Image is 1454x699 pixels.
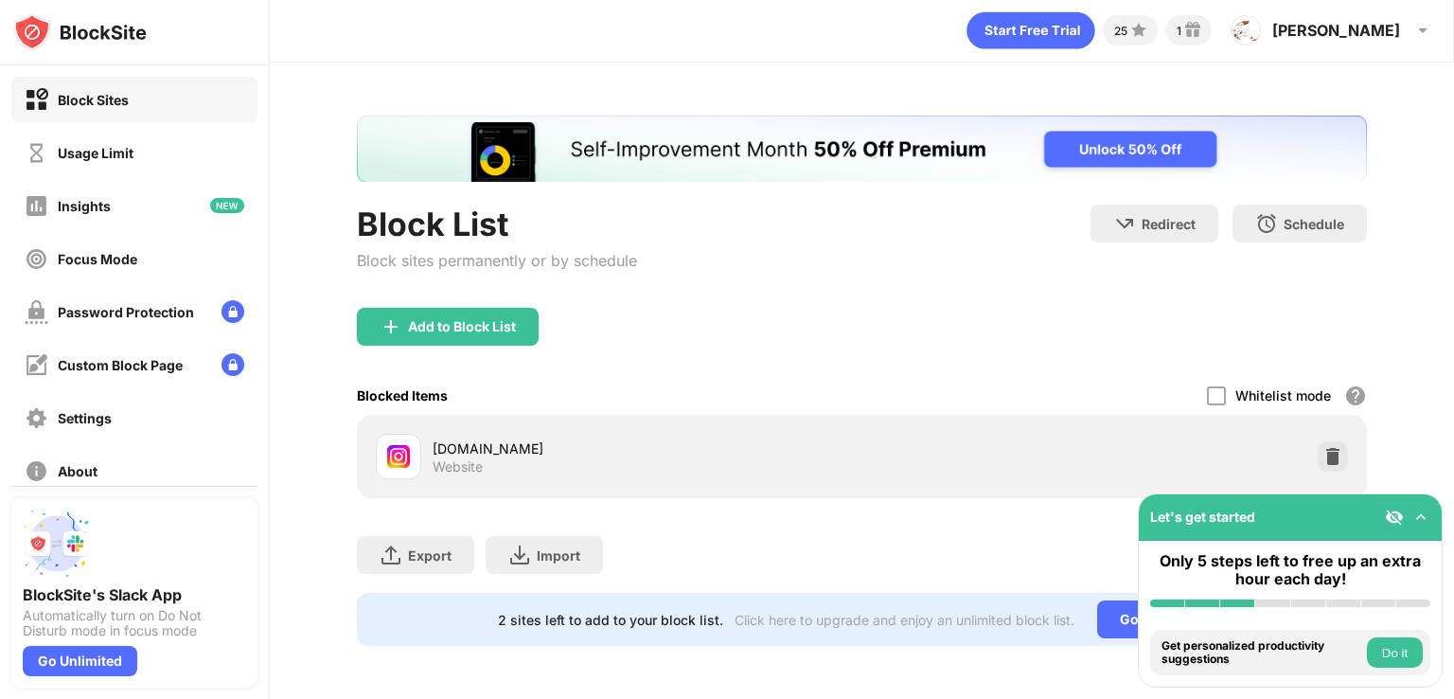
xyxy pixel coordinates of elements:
[1142,216,1196,232] div: Redirect
[498,612,723,628] div: 2 sites left to add to your block list.
[1161,639,1362,667] div: Get personalized productivity suggestions
[25,406,48,430] img: settings-off.svg
[1367,637,1423,668] button: Do it
[1127,19,1150,42] img: points-small.svg
[58,357,183,373] div: Custom Block Page
[25,194,48,218] img: insights-off.svg
[1284,216,1344,232] div: Schedule
[25,88,48,112] img: block-on.svg
[1177,24,1181,38] div: 1
[1231,15,1261,45] img: AOh14Ggc4922hC2-k3lrcnOg7li357R1nHcwptUmexFh
[58,410,112,426] div: Settings
[1097,600,1227,638] div: Go Unlimited
[1235,387,1331,403] div: Whitelist mode
[222,353,244,376] img: lock-menu.svg
[58,463,98,479] div: About
[357,205,637,243] div: Block List
[1272,21,1400,40] div: [PERSON_NAME]
[1385,508,1404,527] img: eye-not-visible.svg
[58,198,111,214] div: Insights
[222,300,244,323] img: lock-menu.svg
[23,585,246,604] div: BlockSite's Slack App
[735,612,1074,628] div: Click here to upgrade and enjoy an unlimited block list.
[966,11,1095,49] div: animation
[25,300,48,324] img: password-protection-off.svg
[13,13,147,51] img: logo-blocksite.svg
[25,459,48,483] img: about-off.svg
[58,92,129,108] div: Block Sites
[23,608,246,638] div: Automatically turn on Do Not Disturb mode in focus mode
[23,510,91,578] img: push-slack.svg
[408,319,516,334] div: Add to Block List
[58,251,137,267] div: Focus Mode
[58,145,133,161] div: Usage Limit
[357,116,1367,182] iframe: Banner
[25,353,48,377] img: customize-block-page-off.svg
[433,439,861,458] div: [DOMAIN_NAME]
[1150,509,1255,525] div: Let's get started
[537,547,580,564] div: Import
[210,198,244,213] img: new-icon.svg
[357,251,637,270] div: Block sites permanently or by schedule
[1114,24,1127,38] div: 25
[25,141,48,165] img: time-usage-off.svg
[1411,508,1430,527] img: omni-setup-toggle.svg
[58,304,194,320] div: Password Protection
[1181,19,1204,42] img: reward-small.svg
[408,547,452,564] div: Export
[23,646,137,676] div: Go Unlimited
[1150,552,1430,588] div: Only 5 steps left to free up an extra hour each day!
[433,458,483,475] div: Website
[357,387,448,403] div: Blocked Items
[25,247,48,271] img: focus-off.svg
[387,445,410,468] img: favicons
